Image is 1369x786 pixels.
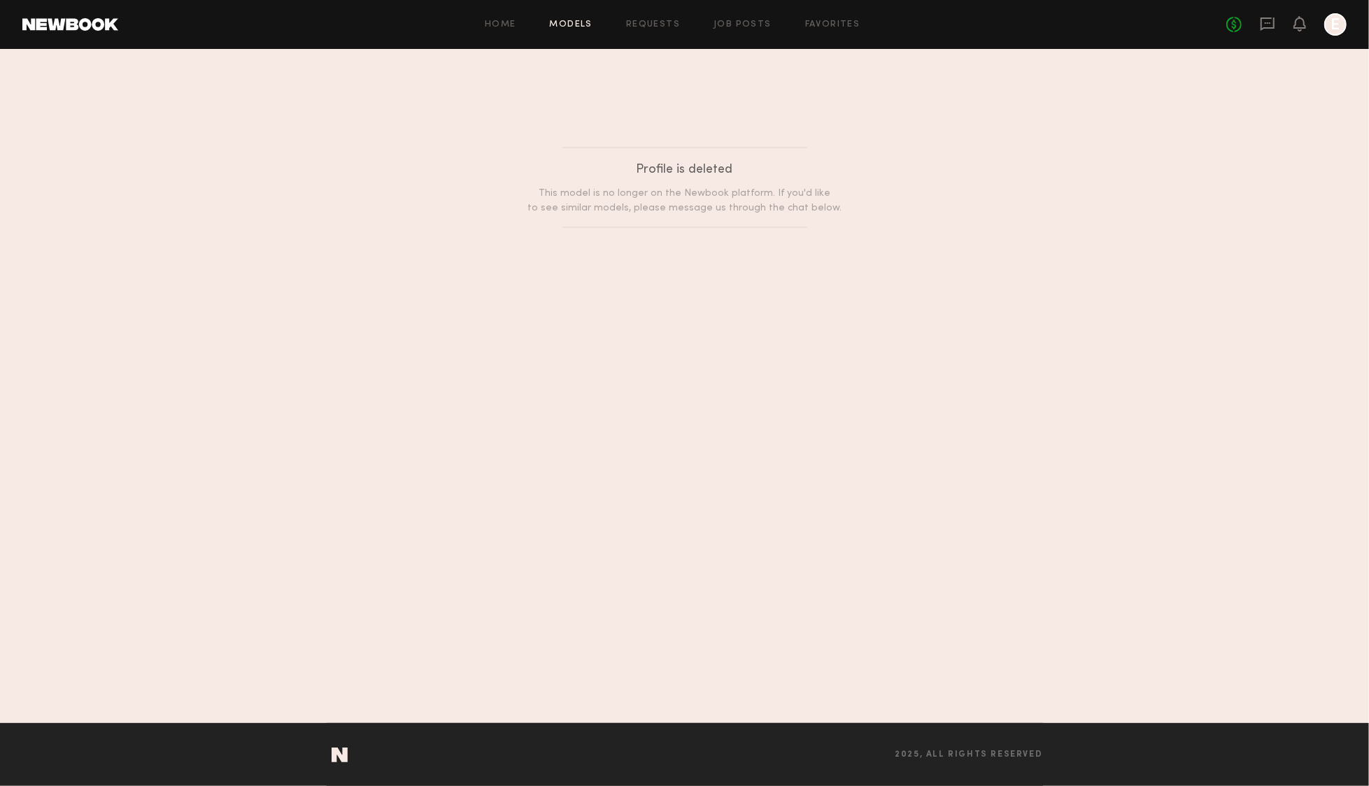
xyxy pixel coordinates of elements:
[527,159,843,180] div: Profile is deleted
[485,20,516,29] a: Home
[805,20,860,29] a: Favorites
[895,750,1043,759] span: 2025, all rights reserved
[714,20,772,29] a: Job Posts
[527,186,843,215] p: This model is no longer on the Newbook platform. If you'd like to see similar models, please mess...
[626,20,680,29] a: Requests
[550,20,593,29] a: Models
[1324,13,1347,36] a: E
